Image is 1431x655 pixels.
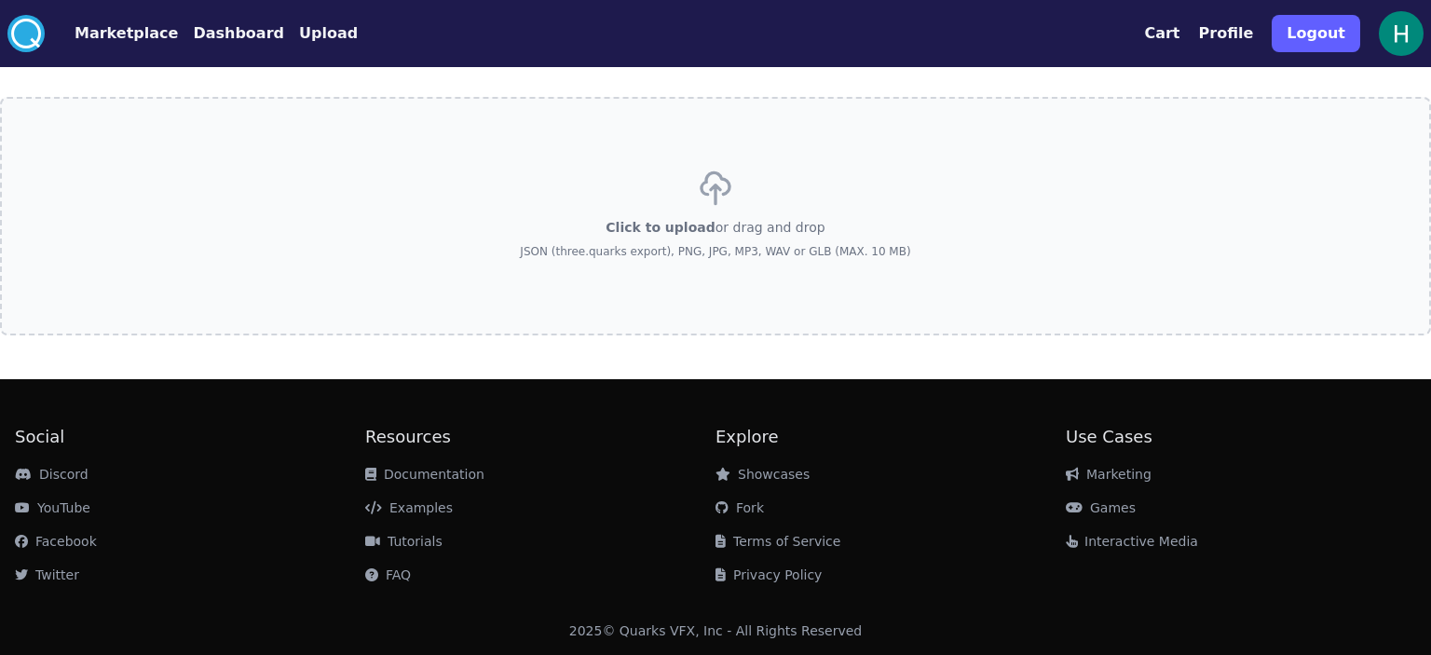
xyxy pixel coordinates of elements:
div: 2025 © Quarks VFX, Inc - All Rights Reserved [569,621,863,640]
a: YouTube [15,500,90,515]
h2: Explore [715,424,1066,450]
span: Click to upload [606,220,715,235]
a: FAQ [365,567,411,582]
h2: Social [15,424,365,450]
button: Logout [1272,15,1360,52]
button: Upload [299,22,358,45]
a: Facebook [15,534,97,549]
h2: Resources [365,424,715,450]
a: Privacy Policy [715,567,822,582]
a: Interactive Media [1066,534,1198,549]
a: Games [1066,500,1136,515]
a: Documentation [365,467,484,482]
a: Terms of Service [715,534,840,549]
button: Marketplace [75,22,178,45]
p: or drag and drop [606,218,825,237]
a: Marketplace [45,22,178,45]
a: Upload [284,22,358,45]
button: Dashboard [193,22,284,45]
h2: Use Cases [1066,424,1416,450]
a: Fork [715,500,764,515]
p: JSON (three.quarks export), PNG, JPG, MP3, WAV or GLB (MAX. 10 MB) [520,244,910,259]
a: Twitter [15,567,79,582]
a: Marketing [1066,467,1152,482]
a: Showcases [715,467,810,482]
a: Tutorials [365,534,443,549]
button: Profile [1199,22,1254,45]
img: profile [1379,11,1424,56]
button: Cart [1144,22,1179,45]
a: Discord [15,467,89,482]
a: Logout [1272,7,1360,60]
a: Examples [365,500,453,515]
a: Dashboard [178,22,284,45]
